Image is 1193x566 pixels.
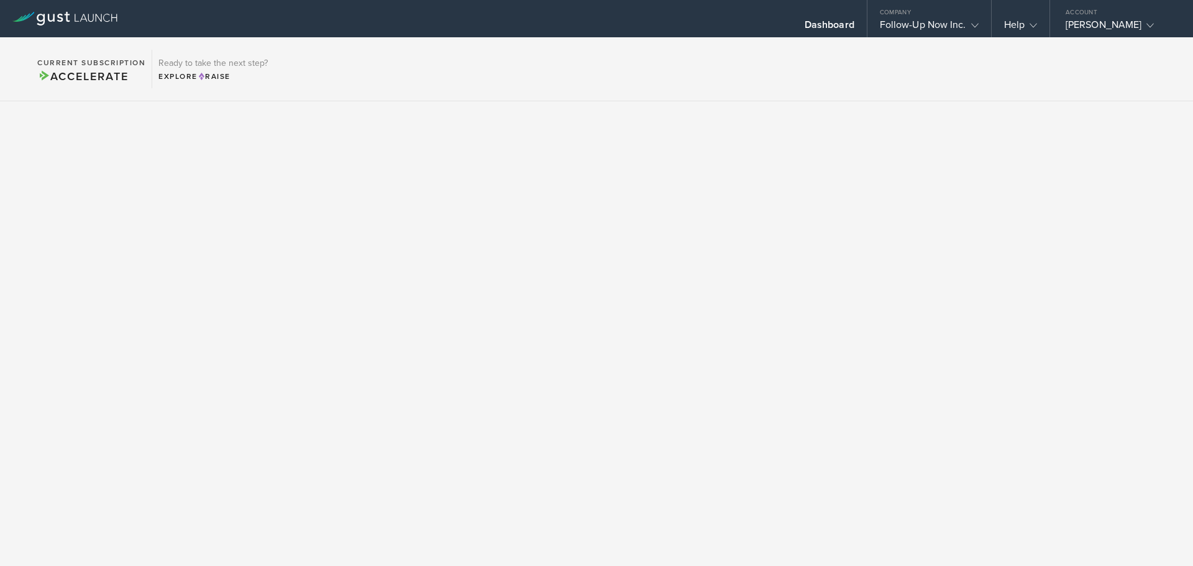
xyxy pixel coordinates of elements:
div: Dashboard [805,19,854,37]
div: Ready to take the next step?ExploreRaise [152,50,274,88]
div: Explore [158,71,268,82]
span: Accelerate [37,70,128,83]
h3: Ready to take the next step? [158,59,268,68]
h2: Current Subscription [37,59,145,66]
div: Follow-Up Now Inc. [880,19,979,37]
span: Raise [198,72,231,81]
div: Help [1004,19,1037,37]
div: [PERSON_NAME] [1066,19,1171,37]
